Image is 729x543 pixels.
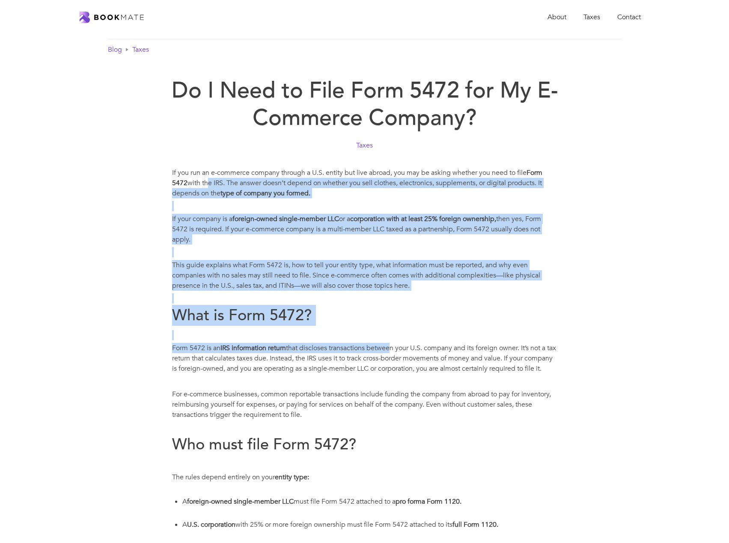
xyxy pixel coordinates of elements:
strong: U.S. corporation [187,520,235,529]
p: For e-commerce businesses, common reportable transactions include funding the company from abroad... [172,389,557,420]
p: This guide explains what Form 5472 is, how to tell your entity type, what information must be rep... [172,260,557,291]
p: ‍ [172,201,557,211]
p: If your company is a or a then yes, Form 5472 is required. If your e-commerce company is a multi-... [172,214,557,245]
strong: type of company you formed. [220,189,310,198]
strong: corporation with at least 25% foreign ownership, [350,214,496,224]
a: Contact [609,9,649,26]
li: A with 25% or more foreign ownership must file Form 5472 attached to its [182,518,557,541]
p: ‍ [172,330,557,340]
p: ‍ [172,293,557,304]
strong: full Form 1120. ‍ [452,520,498,529]
a: Blog [108,44,122,55]
li: A must file Form 5472 attached to a [182,495,557,518]
h2: Who must file Form 5472? [172,435,557,454]
p: ‍ [172,376,557,387]
a: About [539,9,575,26]
p: ‍ [172,459,557,469]
a: home [80,12,144,23]
p: Form 5472 is an that discloses transactions between your U.S. company and its foreign owner. It’s... [172,343,557,374]
a: Taxes [575,9,609,26]
strong: pro forma Form 1120. ‍ [396,497,461,506]
p: If you run an e-commerce company through a U.S. entity but live abroad, you may be asking whether... [172,168,557,198]
a: Taxes [356,140,373,151]
p: ‍ [172,247,557,257]
h1: Do I Need to File Form 5472 for My E-Commerce Company? [171,77,559,132]
strong: foreign-owned single-member LLC [232,214,339,224]
strong: entity type: ‍ [275,472,309,482]
p: The rules depend entirely on your [172,472,557,493]
h2: What is Form 5472? [172,306,557,325]
a: Taxes [132,44,149,55]
strong: foreign-owned single-member LLC [187,497,294,506]
strong: IRS information return [220,343,286,353]
p: ‍ [172,422,557,433]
